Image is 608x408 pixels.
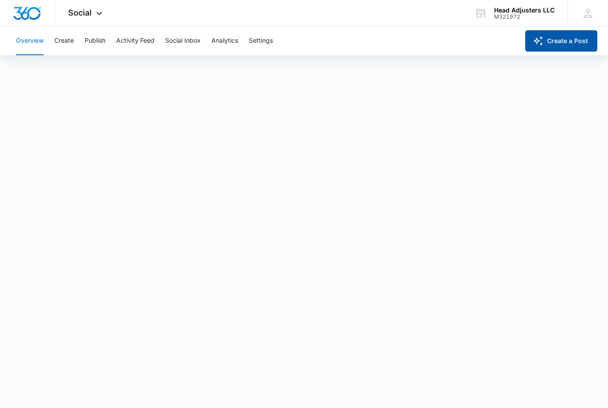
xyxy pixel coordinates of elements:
div: account name [494,7,555,14]
button: Activity Feed [116,27,154,55]
button: Create [54,27,74,55]
button: Publish [85,27,105,55]
button: Social Inbox [165,27,201,55]
span: Social [68,8,92,17]
button: Overview [16,27,44,55]
button: Settings [249,27,273,55]
div: account id [494,14,555,20]
button: Analytics [211,27,238,55]
button: Create a Post [525,30,597,52]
